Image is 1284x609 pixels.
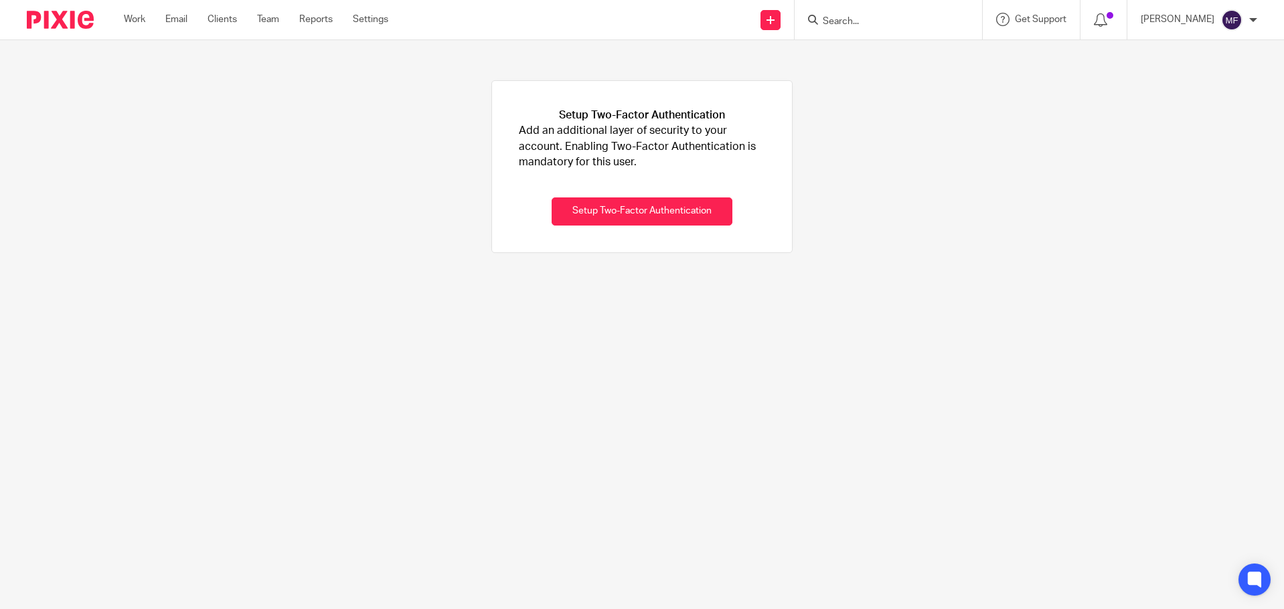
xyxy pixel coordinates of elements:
[165,13,187,26] a: Email
[1141,13,1214,26] p: [PERSON_NAME]
[208,13,237,26] a: Clients
[821,16,942,28] input: Search
[519,123,765,170] p: Add an additional layer of security to your account. Enabling Two-Factor Authentication is mandat...
[27,11,94,29] img: Pixie
[1221,9,1242,31] img: svg%3E
[353,13,388,26] a: Settings
[124,13,145,26] a: Work
[257,13,279,26] a: Team
[559,108,725,123] h1: Setup Two-Factor Authentication
[1015,15,1066,24] span: Get Support
[299,13,333,26] a: Reports
[552,197,732,226] button: Setup Two-Factor Authentication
